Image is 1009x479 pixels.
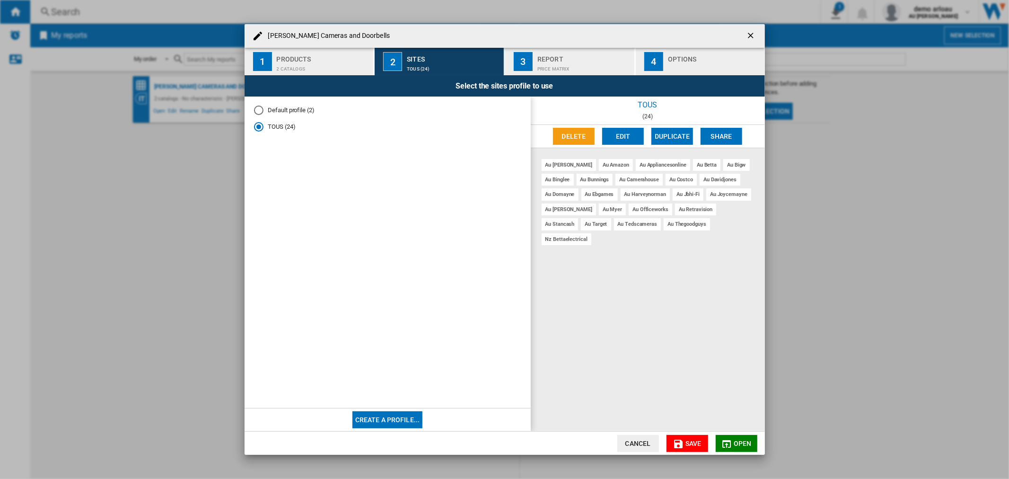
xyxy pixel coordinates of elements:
div: TOUS (24) [407,62,500,71]
div: au [PERSON_NAME] [542,204,596,215]
span: Open [734,440,752,447]
button: Share [701,128,742,145]
button: Create a profile... [352,411,423,428]
button: Delete [553,128,595,145]
div: 2 catalogs [277,62,370,71]
div: au davidjones [700,174,740,186]
div: au betta [693,159,720,171]
ng-md-icon: getI18NText('BUTTONS.CLOSE_DIALOG') [746,31,757,42]
div: (24) [531,113,765,120]
div: 3 [514,52,533,71]
div: au myer [599,204,626,215]
div: au bunnings [577,174,613,186]
div: au amazon [599,159,633,171]
button: Duplicate [651,128,693,145]
div: au target [581,218,611,230]
button: 2 Sites TOUS (24) [375,48,505,75]
div: Options [668,52,761,62]
button: getI18NText('BUTTONS.CLOSE_DIALOG') [742,27,761,45]
div: 2 [383,52,402,71]
div: au thegoodguys [664,218,710,230]
span: Save [685,440,702,447]
div: au tedscameras [614,218,661,230]
button: Cancel [617,435,659,452]
div: au camerahouse [615,174,663,186]
div: au bigw [723,159,749,171]
div: 4 [644,52,663,71]
div: au binglee [542,174,574,186]
div: au domayne [542,188,579,200]
div: au jbhi-fi [673,188,703,200]
button: Edit [602,128,644,145]
div: au ebgames [581,188,618,200]
button: 4 Options [636,48,765,75]
div: TOUS [531,97,765,113]
div: Report [537,52,631,62]
button: Open [716,435,757,452]
div: au [PERSON_NAME] [542,159,596,171]
h4: [PERSON_NAME] Cameras and Doorbells [263,31,390,41]
md-radio-button: Default profile (2) [254,106,521,115]
div: Select the sites profile to use [245,75,765,97]
md-dialog: Arlo Cameras ... [245,24,765,455]
div: Price Matrix [537,62,631,71]
div: au officeworks [629,204,672,215]
div: au appliancesonline [636,159,690,171]
div: au harveynorman [621,188,670,200]
div: au costco [666,174,697,186]
button: 1 Products 2 catalogs [245,48,375,75]
div: au stancash [542,218,579,230]
div: nz bettaelectrical [542,233,591,245]
div: au retravision [675,204,717,215]
md-radio-button: TOUS (24) [254,122,521,131]
div: Products [277,52,370,62]
div: au joycemayne [706,188,751,200]
button: Save [667,435,708,452]
div: Sites [407,52,500,62]
button: 3 Report Price Matrix [505,48,635,75]
div: 1 [253,52,272,71]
